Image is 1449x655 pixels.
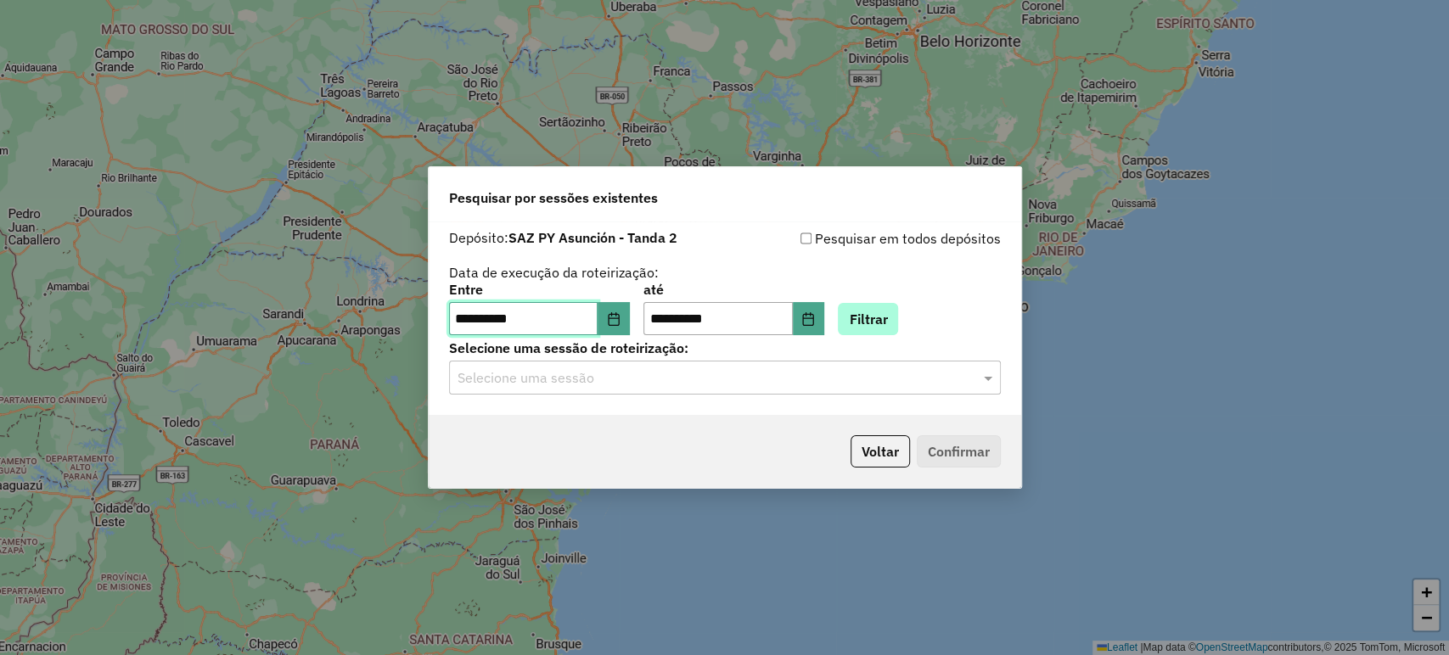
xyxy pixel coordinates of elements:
[449,262,659,283] label: Data de execução da roteirização:
[838,303,898,335] button: Filtrar
[449,188,658,208] span: Pesquisar por sessões existentes
[508,229,677,246] strong: SAZ PY Asunción - Tanda 2
[449,338,1001,358] label: Selecione uma sessão de roteirização:
[449,227,677,248] label: Depósito:
[449,279,630,300] label: Entre
[725,228,1001,249] div: Pesquisar em todos depósitos
[851,435,910,467] button: Voltar
[643,279,824,300] label: até
[598,302,630,336] button: Choose Date
[793,302,825,336] button: Choose Date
